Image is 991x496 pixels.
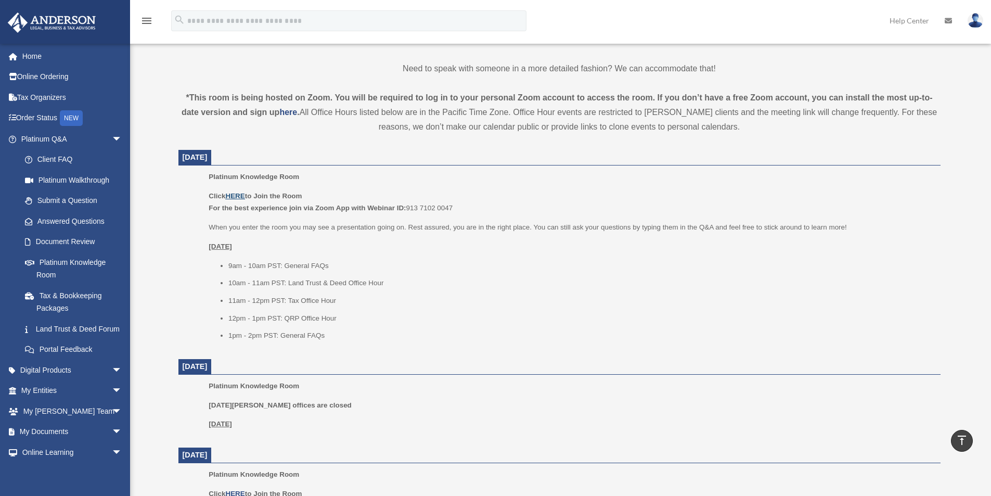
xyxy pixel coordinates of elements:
a: Platinum Q&Aarrow_drop_down [7,129,138,149]
a: Document Review [15,232,138,252]
i: search [174,14,185,26]
span: arrow_drop_down [112,360,133,381]
div: NEW [60,110,83,126]
span: arrow_drop_down [112,401,133,422]
span: [DATE] [183,362,208,371]
span: Platinum Knowledge Room [209,382,299,390]
li: 10am - 11am PST: Land Trust & Deed Office Hour [228,277,933,289]
a: menu [140,18,153,27]
p: Need to speak with someone in a more detailed fashion? We can accommodate that! [178,61,941,76]
a: Platinum Walkthrough [15,170,138,190]
li: 12pm - 1pm PST: QRP Office Hour [228,312,933,325]
img: User Pic [968,13,983,28]
a: Submit a Question [15,190,138,211]
a: HERE [225,192,244,200]
span: [DATE] [183,153,208,161]
a: Online Ordering [7,67,138,87]
a: Land Trust & Deed Forum [15,319,138,339]
a: Home [7,46,138,67]
a: vertical_align_top [951,430,973,452]
li: 11am - 12pm PST: Tax Office Hour [228,295,933,307]
a: here [279,108,297,117]
li: 1pm - 2pm PST: General FAQs [228,329,933,342]
i: menu [140,15,153,27]
a: Tax & Bookkeeping Packages [15,285,138,319]
a: Order StatusNEW [7,108,138,129]
div: All Office Hours listed below are in the Pacific Time Zone. Office Hour events are restricted to ... [178,91,941,134]
strong: *This room is being hosted on Zoom. You will be required to log in to your personal Zoom account ... [182,93,933,117]
strong: . [297,108,299,117]
span: arrow_drop_down [112,422,133,443]
b: [DATE][PERSON_NAME] offices are closed [209,401,352,409]
p: When you enter the room you may see a presentation going on. Rest assured, you are in the right p... [209,221,933,234]
u: [DATE] [209,243,232,250]
span: Platinum Knowledge Room [209,173,299,181]
a: My Documentsarrow_drop_down [7,422,138,442]
b: For the best experience join via Zoom App with Webinar ID: [209,204,406,212]
p: 913 7102 0047 [209,190,933,214]
a: My Entitiesarrow_drop_down [7,380,138,401]
u: [DATE] [209,420,232,428]
li: 9am - 10am PST: General FAQs [228,260,933,272]
span: arrow_drop_down [112,442,133,463]
a: Platinum Knowledge Room [15,252,133,285]
span: arrow_drop_down [112,129,133,150]
a: My [PERSON_NAME] Teamarrow_drop_down [7,401,138,422]
b: Click to Join the Room [209,192,302,200]
img: Anderson Advisors Platinum Portal [5,12,99,33]
a: Digital Productsarrow_drop_down [7,360,138,380]
span: [DATE] [183,451,208,459]
a: Tax Organizers [7,87,138,108]
a: Client FAQ [15,149,138,170]
a: Portal Feedback [15,339,138,360]
span: arrow_drop_down [112,380,133,402]
a: Answered Questions [15,211,138,232]
a: Online Learningarrow_drop_down [7,442,138,463]
span: Platinum Knowledge Room [209,470,299,478]
i: vertical_align_top [956,434,968,447]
